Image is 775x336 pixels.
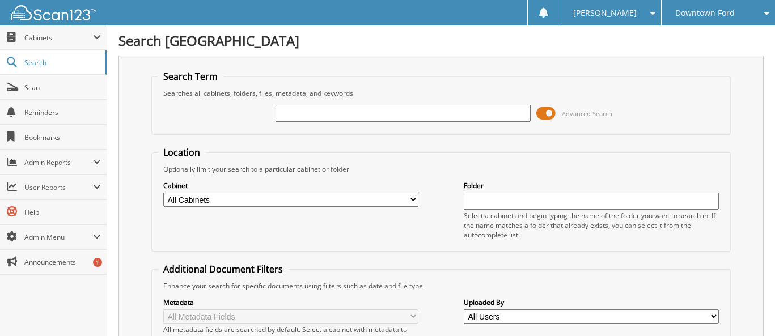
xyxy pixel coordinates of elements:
img: scan123-logo-white.svg [11,5,96,20]
div: Select a cabinet and begin typing the name of the folder you want to search in. If the name match... [464,211,719,240]
h1: Search [GEOGRAPHIC_DATA] [118,31,764,50]
span: User Reports [24,182,93,192]
div: 1 [93,258,102,267]
span: Admin Menu [24,232,93,242]
span: Reminders [24,108,101,117]
span: Cabinets [24,33,93,42]
label: Uploaded By [464,297,719,307]
legend: Additional Document Filters [158,263,289,275]
div: Enhance your search for specific documents using filters such as date and file type. [158,281,725,291]
span: Help [24,207,101,217]
div: Searches all cabinets, folders, files, metadata, and keywords [158,88,725,98]
span: [PERSON_NAME] [573,10,637,16]
label: Folder [464,181,719,190]
span: Announcements [24,257,101,267]
label: Cabinet [163,181,418,190]
label: Metadata [163,297,418,307]
span: Advanced Search [562,109,612,118]
span: Downtown Ford [675,10,735,16]
span: Scan [24,83,101,92]
legend: Location [158,146,206,159]
legend: Search Term [158,70,223,83]
span: Admin Reports [24,158,93,167]
div: Optionally limit your search to a particular cabinet or folder [158,164,725,174]
span: Search [24,58,99,67]
span: Bookmarks [24,133,101,142]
